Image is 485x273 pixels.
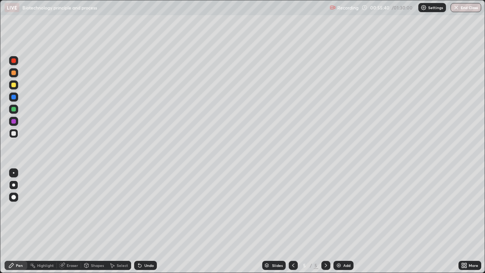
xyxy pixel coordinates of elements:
div: Add [343,264,350,267]
p: Settings [428,6,443,9]
div: 5 [314,262,318,269]
div: 5 [301,263,308,268]
div: Select [117,264,128,267]
img: recording.375f2c34.svg [330,5,336,11]
img: class-settings-icons [421,5,427,11]
div: More [469,264,478,267]
div: / [310,263,312,268]
button: End Class [451,3,481,12]
div: Shapes [91,264,104,267]
div: Slides [272,264,283,267]
div: Highlight [37,264,54,267]
p: Recording [337,5,358,11]
div: Undo [144,264,154,267]
div: Eraser [67,264,78,267]
div: Pen [16,264,23,267]
p: LIVE [7,5,17,11]
p: Biotechnology principle and process [22,5,97,11]
img: add-slide-button [336,262,342,268]
img: end-class-cross [453,5,459,11]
